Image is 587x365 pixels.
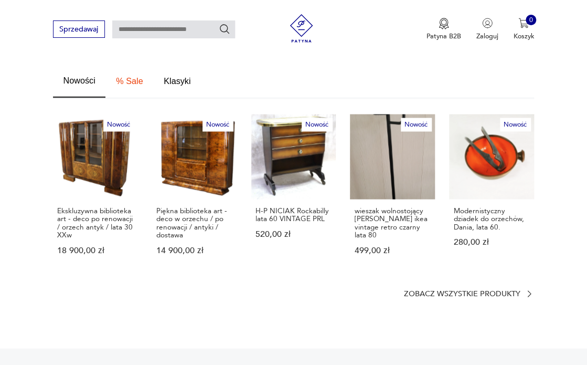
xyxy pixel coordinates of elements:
button: 0Koszyk [513,18,534,41]
p: Patyna B2B [426,32,461,41]
img: Ikona medalu [439,18,449,29]
p: Ekskluzywna biblioteka art - deco po renowacji / orzech antyk / lata 30 XXw [57,206,134,238]
div: 0 [526,15,536,25]
p: Zobacz wszystkie produkty [403,290,520,297]
button: Sprzedawaj [53,20,105,38]
img: Patyna - sklep z meblami i dekoracjami vintage [284,14,319,43]
a: Nowośćwieszak wolnostojący Rutger andersson ikea vintage retro czarny lata 80wieszak wolnostojący... [350,114,435,273]
img: Ikona koszyka [518,18,529,28]
p: 499,00 zł [355,246,431,254]
img: Ikonka użytkownika [482,18,493,28]
span: Klasyki [164,77,190,85]
p: 520,00 zł [255,230,332,238]
a: NowośćEkskluzywna biblioteka art - deco po renowacji / orzech antyk / lata 30 XXwEkskluzywna bibl... [53,114,138,273]
p: 18 900,00 zł [57,246,134,254]
span: Nowości [63,76,95,85]
a: NowośćModernistyczny dziadek do orzechów, Dania, lata 60.Modernistyczny dziadek do orzechów, Dani... [449,114,534,273]
p: Koszyk [513,32,534,41]
p: wieszak wolnostojący [PERSON_NAME] ikea vintage retro czarny lata 80 [355,206,431,238]
button: Patyna B2B [426,18,461,41]
p: 280,00 zł [453,238,530,246]
a: Ikona medaluPatyna B2B [426,18,461,41]
a: Sprzedawaj [53,27,105,33]
a: NowośćH-P NICIAK Rockabilly lata 60 VINTAGE PRLH-P NICIAK Rockabilly lata 60 VINTAGE PRL520,00 zł [251,114,336,273]
p: Modernistyczny dziadek do orzechów, Dania, lata 60. [453,206,530,231]
p: H-P NICIAK Rockabilly lata 60 VINTAGE PRL [255,206,332,223]
span: % Sale [116,77,143,85]
p: Zaloguj [476,32,498,41]
p: 14 900,00 zł [156,246,233,254]
p: Piękna biblioteka art - deco w orzechu / po renowacji / antyki / dostawa [156,206,233,238]
a: Zobacz wszystkie produkty [403,289,534,298]
button: Szukaj [219,23,230,35]
a: NowośćPiękna biblioteka art - deco w orzechu / po renowacji / antyki / dostawaPiękna biblioteka a... [152,114,237,273]
button: Zaloguj [476,18,498,41]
